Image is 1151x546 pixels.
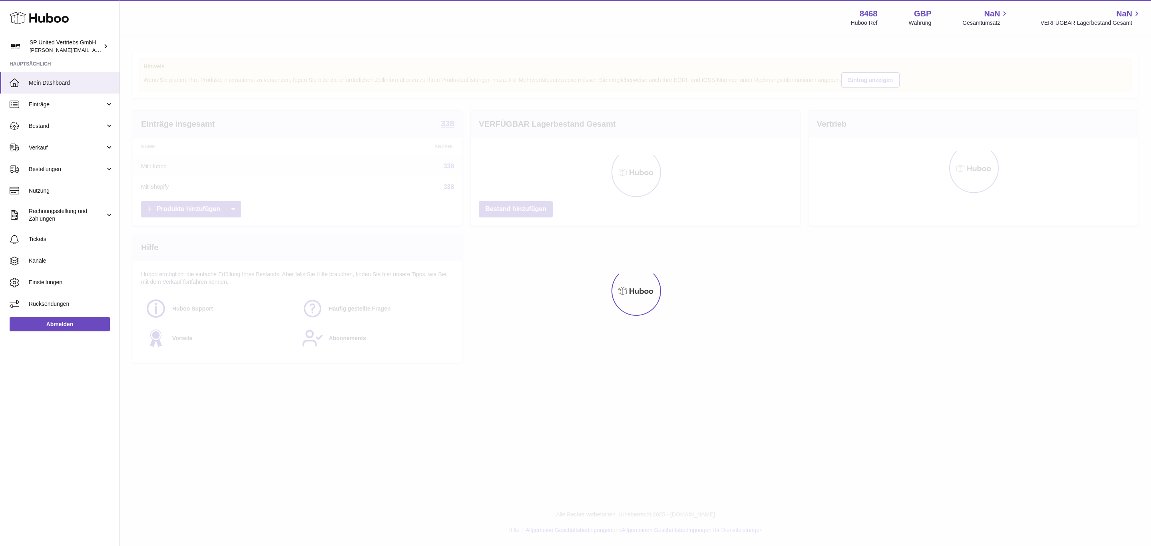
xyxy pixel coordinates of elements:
[29,79,114,87] span: Mein Dashboard
[10,317,110,331] a: Abmelden
[29,101,105,108] span: Einträge
[29,279,114,286] span: Einstellungen
[962,8,1009,27] a: NaN Gesamtumsatz
[29,235,114,243] span: Tickets
[29,187,114,195] span: Nutzung
[29,122,105,130] span: Bestand
[29,207,105,223] span: Rechnungsstellung und Zahlungen
[29,257,114,265] span: Kanäle
[1040,8,1141,27] a: NaN VERFÜGBAR Lagerbestand Gesamt
[962,19,1009,27] span: Gesamtumsatz
[30,39,102,54] div: SP United Vertriebs GmbH
[1040,19,1141,27] span: VERFÜGBAR Lagerbestand Gesamt
[29,165,105,173] span: Bestellungen
[30,47,160,53] span: [PERSON_NAME][EMAIL_ADDRESS][DOMAIN_NAME]
[29,300,114,308] span: Rücksendungen
[1116,8,1132,19] span: NaN
[914,8,931,19] strong: GBP
[984,8,1000,19] span: NaN
[10,40,22,52] img: tim@sp-united.com
[851,19,878,27] div: Huboo Ref
[909,19,932,27] div: Währung
[860,8,878,19] strong: 8468
[29,144,105,151] span: Verkauf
